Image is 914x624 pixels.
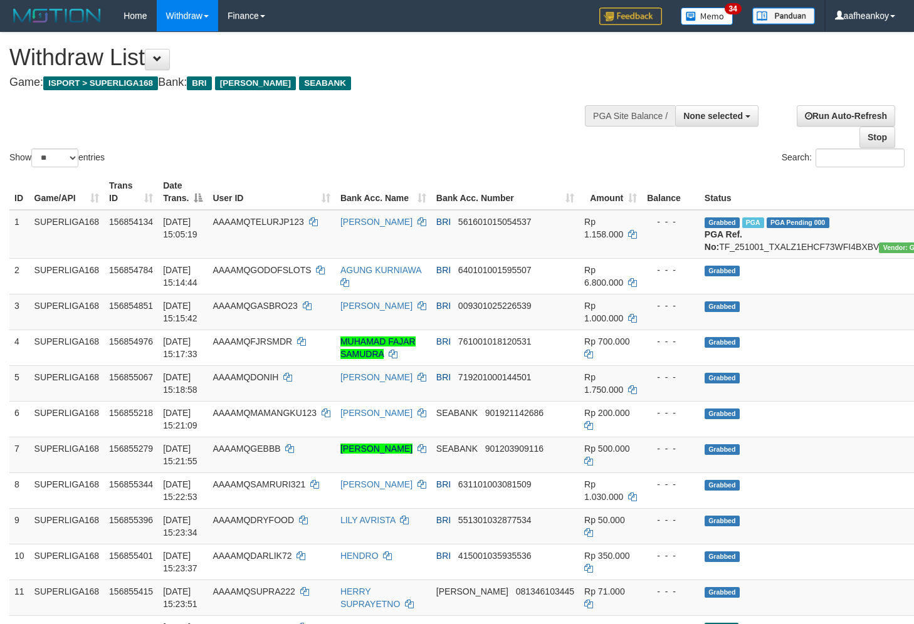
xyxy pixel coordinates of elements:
span: 156855396 [109,515,153,525]
span: [PERSON_NAME] [436,586,508,596]
span: AAAAMQGODOFSLOTS [213,265,311,275]
span: Rp 6.800.000 [584,265,623,288]
a: HENDRO [340,551,379,561]
th: Amount: activate to sort column ascending [579,174,642,210]
a: Stop [859,127,895,148]
span: Copy 415001035935536 to clipboard [458,551,532,561]
span: BRI [187,76,211,90]
span: 34 [725,3,742,14]
span: ISPORT > SUPERLIGA168 [43,76,158,90]
div: - - - [647,299,695,312]
a: Run Auto-Refresh [797,105,895,127]
span: AAAAMQSUPRA222 [213,586,295,596]
th: Bank Acc. Name: activate to sort column ascending [335,174,431,210]
span: Rp 1.000.000 [584,301,623,323]
a: [PERSON_NAME] [340,372,412,382]
span: Copy 631101003081509 to clipboard [458,479,532,489]
a: MUHAMAD FAJAR SAMUDRA [340,336,416,359]
span: 156855279 [109,444,153,454]
span: Grabbed [705,373,740,383]
span: AAAAMQSAMRURI321 [213,479,305,489]
span: Copy 009301025226539 to clipboard [458,301,532,311]
span: AAAAMQGASBRO23 [213,301,297,311]
td: 11 [9,580,29,615]
span: AAAAMQGEBBB [213,444,280,454]
span: [DATE] 15:21:09 [163,408,197,430]
td: SUPERLIGA168 [29,330,105,365]
span: 156854134 [109,217,153,227]
td: SUPERLIGA168 [29,544,105,580]
td: SUPERLIGA168 [29,210,105,259]
td: 10 [9,544,29,580]
img: MOTION_logo.png [9,6,105,25]
td: SUPERLIGA168 [29,365,105,401]
span: [DATE] 15:14:44 [163,265,197,288]
span: Rp 1.030.000 [584,479,623,502]
span: Copy 561601015054537 to clipboard [458,217,532,227]
span: [DATE] 15:17:33 [163,336,197,359]
span: SEABANK [436,444,478,454]
th: User ID: activate to sort column ascending [207,174,335,210]
span: Rp 350.000 [584,551,629,561]
span: 156855067 [109,372,153,382]
span: 156855415 [109,586,153,596]
a: HERRY SUPRAYETNO [340,586,400,609]
select: Showentries [31,148,78,167]
span: Copy 081346103445 to clipboard [516,586,574,596]
th: Date Trans.: activate to sort column descending [158,174,207,210]
td: 1 [9,210,29,259]
td: SUPERLIGA168 [29,437,105,472]
span: 156854976 [109,336,153,346]
span: Rp 700.000 [584,336,629,346]
span: [DATE] 15:05:19 [163,217,197,239]
span: PGA Pending [767,217,829,228]
td: 7 [9,437,29,472]
span: AAAAMQMAMANGKU123 [213,408,317,418]
span: [DATE] 15:15:42 [163,301,197,323]
span: [DATE] 15:23:51 [163,586,197,609]
td: 5 [9,365,29,401]
th: ID [9,174,29,210]
span: Grabbed [705,444,740,455]
div: - - - [647,264,695,276]
b: PGA Ref. No: [705,229,742,252]
th: Trans ID: activate to sort column ascending [104,174,158,210]
img: Button%20Memo.svg [681,8,733,25]
label: Show entries [9,148,105,167]
span: BRI [436,372,451,382]
div: - - - [647,216,695,228]
span: Rp 71.000 [584,586,625,596]
td: SUPERLIGA168 [29,472,105,508]
td: 4 [9,330,29,365]
span: BRI [436,301,451,311]
td: 9 [9,508,29,544]
span: BRI [436,265,451,275]
div: - - - [647,371,695,383]
a: [PERSON_NAME] [340,301,412,311]
span: Grabbed [705,266,740,276]
a: AGUNG KURNIAWA [340,265,421,275]
div: - - - [647,549,695,562]
div: PGA Site Balance / [585,105,675,127]
span: Rp 1.158.000 [584,217,623,239]
td: 2 [9,258,29,294]
span: Copy 761001018120531 to clipboard [458,336,532,346]
span: Rp 200.000 [584,408,629,418]
div: - - - [647,407,695,419]
span: Rp 1.750.000 [584,372,623,395]
td: SUPERLIGA168 [29,294,105,330]
td: 6 [9,401,29,437]
span: Grabbed [705,551,740,562]
span: Rp 500.000 [584,444,629,454]
span: AAAAMQDARLIK72 [213,551,292,561]
span: BRI [436,336,451,346]
td: 3 [9,294,29,330]
th: Bank Acc. Number: activate to sort column ascending [431,174,579,210]
th: Balance [642,174,700,210]
span: Grabbed [705,217,740,228]
span: 156855344 [109,479,153,489]
span: 156854784 [109,265,153,275]
span: 156855401 [109,551,153,561]
img: panduan.png [752,8,815,24]
span: AAAAMQDONIH [213,372,278,382]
